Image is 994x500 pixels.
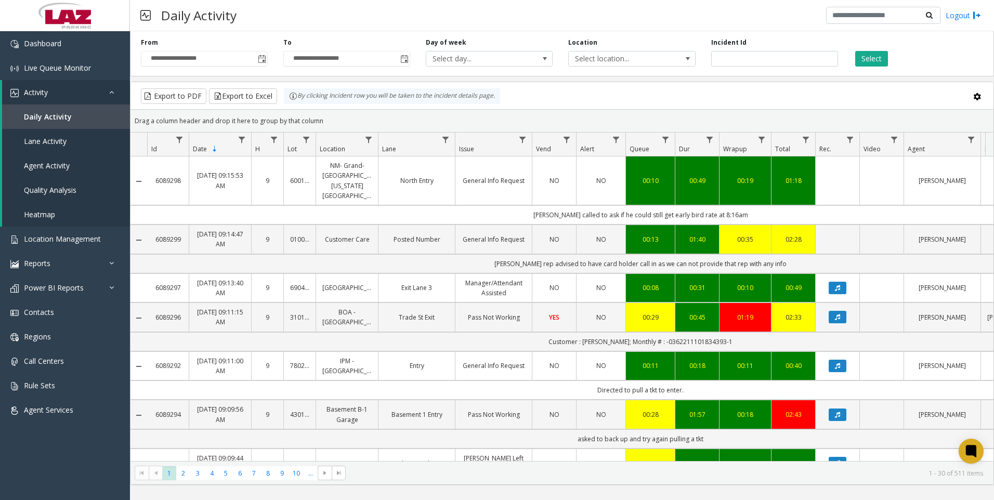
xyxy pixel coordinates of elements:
a: NO [539,410,570,419]
a: 02:43 [778,410,809,419]
span: Lane [382,144,396,153]
a: 01:40 [682,234,713,244]
img: 'icon' [10,333,19,341]
a: 02:33 [778,312,809,322]
a: 6089297 [153,283,182,293]
a: 01:18 [778,176,809,186]
a: Collapse Details [130,177,147,186]
a: General Info Request [462,361,526,371]
span: Rec. [819,144,831,153]
img: 'icon' [10,406,19,415]
a: NO [583,176,619,186]
a: NO [539,234,570,244]
a: [PERSON_NAME] [910,361,974,371]
div: 02:28 [778,234,809,244]
span: Go to the last page [335,469,343,477]
a: 780280 [290,361,309,371]
span: NO [550,410,559,419]
label: From [141,38,158,47]
a: 600110 [290,176,309,186]
span: Sortable [211,145,219,153]
span: Toggle popup [398,51,410,66]
a: [GEOGRAPHIC_DATA] [322,283,372,293]
a: Location Filter Menu [362,133,376,147]
a: Alert Filter Menu [609,133,623,147]
a: [DATE] 09:11:00 AM [195,356,245,376]
span: Regions [24,332,51,341]
span: Daily Activity [24,112,72,122]
a: [DATE] 09:13:40 AM [195,278,245,298]
span: Id [151,144,157,153]
div: 00:19 [726,176,765,186]
span: Vend [536,144,551,153]
button: Select [855,51,888,67]
a: 9 [258,458,277,468]
img: 'icon' [10,64,19,73]
kendo-pager-info: 1 - 30 of 511 items [352,469,983,478]
a: Activity [2,80,130,104]
img: 'icon' [10,382,19,390]
a: Entry [385,361,449,371]
a: 00:08 [632,283,669,293]
a: Collapse Details [130,411,147,419]
span: Agent [908,144,925,153]
h3: Daily Activity [156,3,242,28]
div: 00:11 [632,361,669,371]
a: Daily Activity [2,104,130,129]
a: Pass Not Working [462,410,526,419]
a: 00:45 [682,312,713,322]
span: Page 9 [275,466,289,480]
a: Rec. Filter Menu [843,133,857,147]
a: [DATE] 09:09:44 AM [195,453,245,473]
a: YES [539,312,570,322]
span: Location [320,144,345,153]
img: infoIcon.svg [289,92,297,100]
a: Total Filter Menu [799,133,813,147]
a: [DATE] 09:14:47 AM [195,229,245,249]
div: 00:18 [726,410,765,419]
a: 9 [258,410,277,419]
a: IPM - [GEOGRAPHIC_DATA] [322,356,372,376]
label: To [283,38,292,47]
span: Page 10 [290,466,304,480]
a: 01:19 [726,312,765,322]
a: H Filter Menu [267,133,281,147]
a: NM- Grand-[GEOGRAPHIC_DATA]-[US_STATE][GEOGRAPHIC_DATA] [322,161,372,201]
a: 00:11 [726,361,765,371]
a: 00:31 [682,283,713,293]
a: Issue Filter Menu [516,133,530,147]
a: NO [583,458,619,468]
a: 9 [258,234,277,244]
a: General Info Request [462,176,526,186]
a: 00:49 [682,176,713,186]
a: Collapse Details [130,314,147,322]
a: 6089296 [153,312,182,322]
a: Trade St Exit [385,312,449,322]
a: 600405 [290,458,309,468]
span: NO [550,459,559,468]
a: [PERSON_NAME] [910,176,974,186]
span: H [255,144,260,153]
span: Page 11 [304,466,318,480]
a: 010016 [290,234,309,244]
img: 'icon' [10,309,19,317]
a: Lane Filter Menu [439,133,453,147]
a: Quality Analysis [2,178,130,202]
a: [PERSON_NAME] [910,283,974,293]
span: Rule Sets [24,380,55,390]
a: NO [583,312,619,322]
a: 00:49 [778,283,809,293]
span: Page 4 [205,466,219,480]
span: NO [550,283,559,292]
a: Agent Activity [2,153,130,178]
a: Manager/Attendant Assisted [462,278,526,298]
span: Agent Activity [24,161,70,170]
a: North Entry [385,176,449,186]
span: Video [864,144,881,153]
a: Customer Care [322,234,372,244]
